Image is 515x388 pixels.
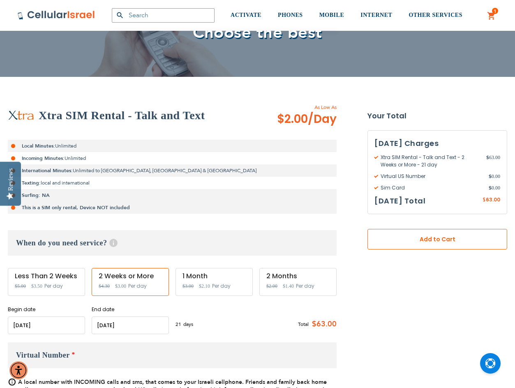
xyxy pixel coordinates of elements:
span: 0.00 [489,184,500,192]
span: 1 [494,8,497,14]
strong: Texting: [22,180,41,186]
li: Unlimited [8,140,337,152]
span: $3.00 [115,283,126,289]
span: $3.50 [31,283,42,289]
span: MOBILE [319,12,344,18]
span: 63.00 [486,196,500,203]
span: $3.00 [182,283,194,289]
h3: [DATE] Total [374,195,425,207]
strong: Local Minutes: [22,143,55,149]
span: Sim Card [374,184,489,192]
span: Per day [296,282,314,290]
span: $ [489,173,492,180]
span: Choose the best [193,21,322,44]
span: Per day [128,282,147,290]
span: $5.00 [15,283,26,289]
span: $63.00 [309,318,337,330]
span: $4.30 [99,283,110,289]
span: $ [489,184,492,192]
span: $ [486,154,489,161]
span: Xtra SIM Rental - Talk and Text - 2 Weeks or More - 21 day [374,154,486,169]
span: $2.10 [199,283,210,289]
strong: This is a SIM only rental, Device NOT included [22,204,130,211]
span: 21 [176,321,183,328]
span: days [183,321,193,328]
span: $ [483,196,486,204]
label: Begin date [8,306,85,313]
img: Cellular Israel Logo [17,10,95,20]
span: INTERNET [360,12,392,18]
span: 63.00 [486,154,500,169]
div: Reviews [7,168,14,191]
strong: Surfing: NA [22,192,50,199]
strong: Incoming Minutes: [22,155,65,162]
h3: When do you need service? [8,230,337,256]
strong: Your Total [367,110,507,122]
span: PHONES [278,12,303,18]
span: As Low As [255,104,337,111]
a: 1 [487,11,496,21]
span: 0.00 [489,173,500,180]
h3: [DATE] Charges [374,137,500,150]
input: MM/DD/YYYY [8,316,85,334]
strong: International Minutes: [22,167,73,174]
li: Unlimited to [GEOGRAPHIC_DATA], [GEOGRAPHIC_DATA] & [GEOGRAPHIC_DATA] [8,164,337,177]
input: MM/DD/YYYY [92,316,169,334]
div: 2 Weeks or More [99,273,162,280]
div: 1 Month [182,273,246,280]
span: $2.00 [266,283,277,289]
label: End date [92,306,169,313]
button: Add to Cart [367,229,507,249]
span: ACTIVATE [231,12,261,18]
img: Xtra SIM Rental - Talk and Text [8,110,35,121]
span: /Day [308,111,337,127]
li: Unlimited [8,152,337,164]
div: Less Than 2 Weeks [15,273,78,280]
input: Search [112,8,215,23]
span: Add to Cart [395,235,480,244]
div: 2 Months [266,273,330,280]
li: local and international [8,177,337,189]
span: Virtual US Number [374,173,489,180]
span: Help [109,239,118,247]
span: Virtual Number [16,351,70,359]
span: Total [298,321,309,328]
span: $1.40 [283,283,294,289]
span: OTHER SERVICES [409,12,462,18]
h2: Xtra SIM Rental - Talk and Text [39,107,205,124]
span: Per day [212,282,231,290]
span: $2.00 [277,111,337,127]
span: Per day [44,282,63,290]
div: Accessibility Menu [9,361,28,379]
